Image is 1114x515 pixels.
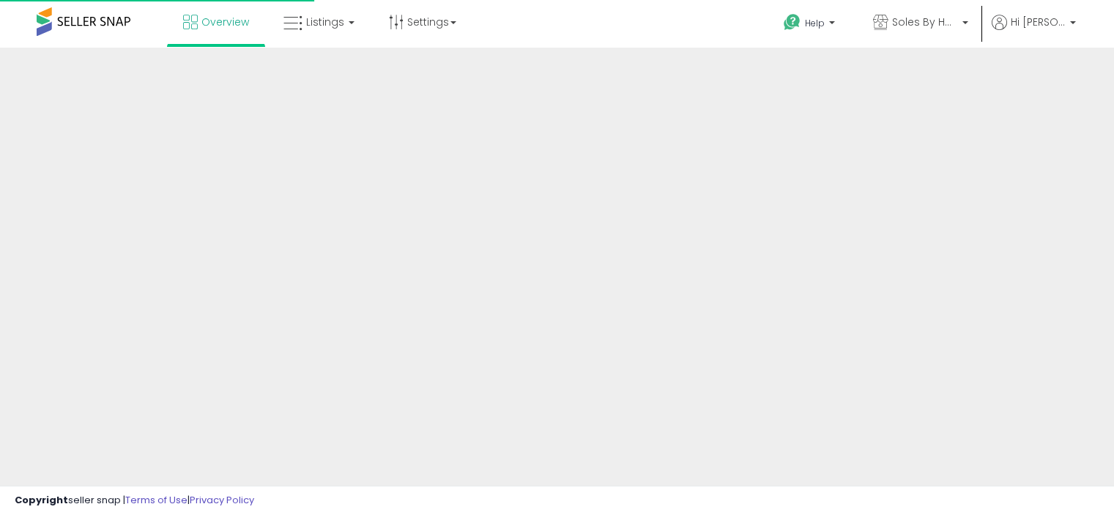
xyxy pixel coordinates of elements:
[805,17,825,29] span: Help
[892,15,958,29] span: Soles By Hamsa LLC
[306,15,344,29] span: Listings
[15,494,254,508] div: seller snap | |
[125,493,187,507] a: Terms of Use
[1011,15,1066,29] span: Hi [PERSON_NAME]
[783,13,801,32] i: Get Help
[15,493,68,507] strong: Copyright
[992,15,1076,48] a: Hi [PERSON_NAME]
[201,15,249,29] span: Overview
[772,2,850,48] a: Help
[190,493,254,507] a: Privacy Policy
